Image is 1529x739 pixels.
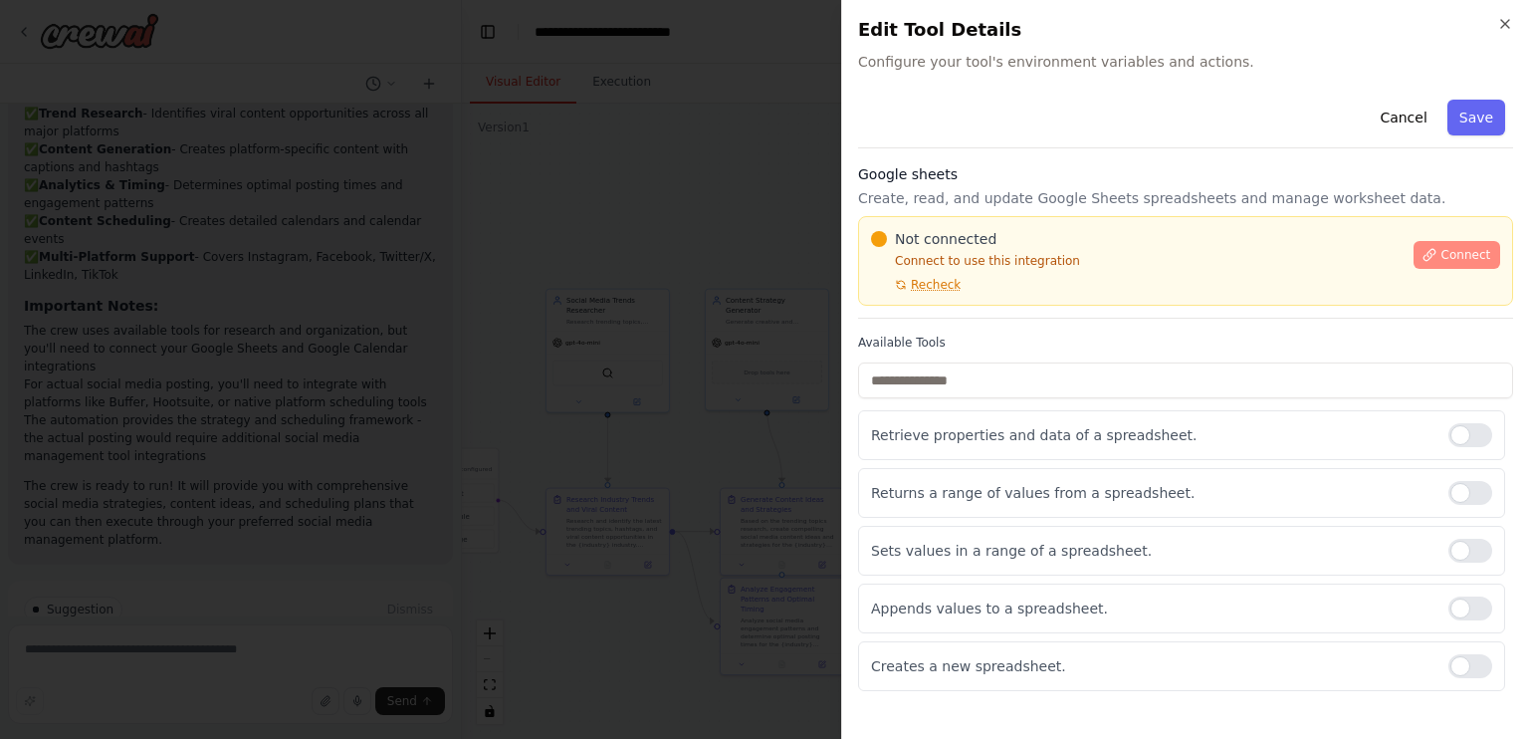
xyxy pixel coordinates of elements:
[858,188,1513,208] p: Create, read, and update Google Sheets spreadsheets and manage worksheet data.
[911,277,961,293] span: Recheck
[858,16,1513,44] h2: Edit Tool Details
[871,483,1432,503] p: Returns a range of values from a spreadsheet.
[858,335,1513,351] label: Available Tools
[1413,241,1500,269] button: Connect
[871,656,1432,676] p: Creates a new spreadsheet.
[1368,100,1438,135] button: Cancel
[858,52,1513,72] span: Configure your tool's environment variables and actions.
[871,599,1432,618] p: Appends values to a spreadsheet.
[1440,247,1490,263] span: Connect
[871,253,1402,269] p: Connect to use this integration
[858,164,1513,184] h3: Google sheets
[871,425,1432,445] p: Retrieve properties and data of a spreadsheet.
[871,541,1432,561] p: Sets values in a range of a spreadsheet.
[1447,100,1505,135] button: Save
[871,277,961,293] button: Recheck
[895,229,996,249] span: Not connected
